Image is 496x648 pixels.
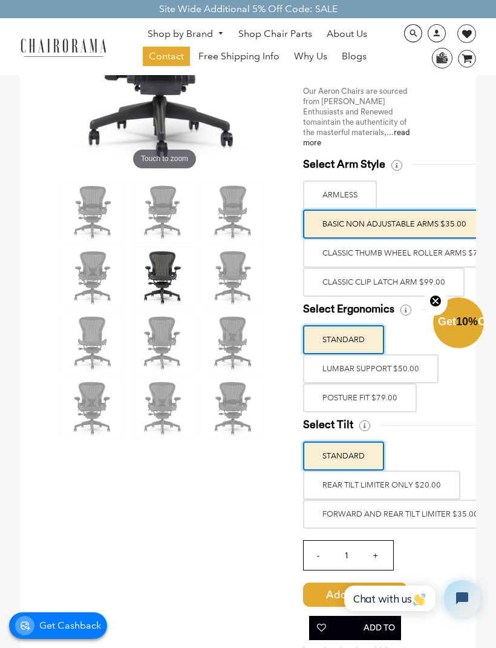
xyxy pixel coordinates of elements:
span: Our Aeron Chairs are sourced from [PERSON_NAME] Enthusiasts and Renewed to [303,87,408,126]
img: Herman Miller Classic Aeron Chair [203,378,264,438]
span: Get Off [438,316,494,328]
img: Herman Miller Classic Aeron Chair | Black | Size B (Renewed) - chairorama [133,247,194,308]
label: BASIC NON ADJUSTABLE ARMS $35.00 [303,210,486,239]
span: About Us [327,28,367,41]
a: Shop by Brand [142,25,230,44]
img: chairorama [15,36,113,58]
img: Herman Miller Classic Aeron Chair | Black | Size B (Renewed) - chairorama [63,312,123,373]
img: Herman Miller Classic Aeron Chair | Black | Size B (Renewed) - chairorama [63,182,123,242]
img: Herman Miller Classic Aeron Chair | Black | Size B (Renewed) - chairorama [63,247,123,308]
nav: DesktopNavigation [118,24,397,69]
button: Close teaser [423,288,448,316]
span: Why Us [294,50,327,63]
label: REAR TILT LIMITER ONLY $20.00 [303,471,460,500]
button: Add To Wishlist [309,616,401,640]
span: Free Shipping Info [198,50,279,63]
span: Select Ergonomics [303,302,394,316]
img: Herman Miller Classic Aeron Chair | Black | Size B (Renewed) - chairorama [133,312,194,373]
label: ARMLESS [303,180,377,210]
label: Classic Clip Latch Arm $99.00 [303,268,465,297]
img: Herman Miller Classic Aeron Chair | Black | Size B (Renewed) - chairorama [133,378,194,438]
label: STANDARD [303,441,384,471]
span: Select Tilt [303,418,353,432]
span: maintain the authenticity of the masterful materials,... [303,118,410,147]
label: STANDARD [303,325,384,354]
input: + [361,541,390,570]
img: Herman Miller Classic Aeron Chair | Black | Size B (Renewed) - chairorama [203,182,264,242]
span: Select Arm Style [303,157,385,171]
a: read more [303,128,410,147]
iframe: Tidio Chat [331,570,491,627]
a: About Us [321,24,373,44]
span: 10% [456,316,478,328]
img: Herman Miller Classic Aeron Chair | Black | Size B (Renewed) - chairorama [203,247,264,308]
img: Herman Miller Classic Aeron Chair | Black | Size B (Renewed) - chairorama [133,182,194,242]
a: noicon Get Cashback [9,612,107,639]
div: Get10%OffClose teaser [433,299,484,349]
img: Herman Miller Classic Aeron Chair | Black | Size B (Renewed) - chairorama [63,378,123,438]
img: WhatsApp_Image_2024-07-12_at_16.23.01.webp [432,48,451,67]
span: Blogs [342,50,367,63]
img: Herman Miller Classic Aeron Chair | Black | Size B (Renewed) - chairorama [203,312,264,373]
button: Add to Cart [303,583,407,607]
img: noicon [19,620,31,632]
span: Contact [149,50,184,63]
a: Blogs [336,47,373,66]
input: - [304,541,333,570]
a: Contact [143,47,190,66]
label: LUMBAR SUPPORT $50.00 [303,354,439,383]
label: POSTURE FIT $79.00 [303,383,417,412]
a: Free Shipping Info [192,47,286,66]
a: Why Us [288,47,333,66]
a: Shop Chair Parts [232,24,318,44]
span: Shop Chair Parts [238,28,312,41]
